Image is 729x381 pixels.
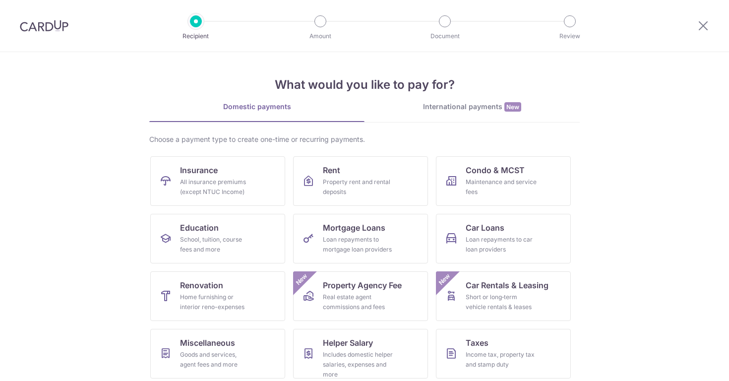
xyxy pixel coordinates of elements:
a: RenovationHome furnishing or interior reno-expenses [150,271,285,321]
span: Miscellaneous [180,337,235,349]
div: Choose a payment type to create one-time or recurring payments. [149,134,580,144]
div: Maintenance and service fees [466,177,537,197]
div: Home furnishing or interior reno-expenses [180,292,251,312]
a: Helper SalaryIncludes domestic helper salaries, expenses and more [293,329,428,379]
p: Amount [284,31,357,41]
p: Review [533,31,607,41]
span: Education [180,222,219,234]
a: MiscellaneousGoods and services, agent fees and more [150,329,285,379]
span: Rent [323,164,340,176]
span: Helper Salary [323,337,373,349]
span: New [294,271,310,288]
h4: What would you like to pay for? [149,76,580,94]
a: InsuranceAll insurance premiums (except NTUC Income) [150,156,285,206]
div: All insurance premiums (except NTUC Income) [180,177,251,197]
span: Car Loans [466,222,504,234]
a: Property Agency FeeReal estate agent commissions and feesNew [293,271,428,321]
div: Goods and services, agent fees and more [180,350,251,370]
p: Document [408,31,482,41]
span: New [504,102,521,112]
div: International payments [364,102,580,112]
a: Car LoansLoan repayments to car loan providers [436,214,571,263]
div: Real estate agent commissions and fees [323,292,394,312]
span: Property Agency Fee [323,279,402,291]
span: New [436,271,453,288]
div: Domestic payments [149,102,364,112]
span: Car Rentals & Leasing [466,279,548,291]
a: TaxesIncome tax, property tax and stamp duty [436,329,571,379]
div: Includes domestic helper salaries, expenses and more [323,350,394,380]
a: RentProperty rent and rental deposits [293,156,428,206]
span: Condo & MCST [466,164,525,176]
a: EducationSchool, tuition, course fees and more [150,214,285,263]
p: Recipient [159,31,233,41]
a: Mortgage LoansLoan repayments to mortgage loan providers [293,214,428,263]
span: Taxes [466,337,488,349]
a: Car Rentals & LeasingShort or long‑term vehicle rentals & leasesNew [436,271,571,321]
div: Loan repayments to mortgage loan providers [323,235,394,254]
div: Short or long‑term vehicle rentals & leases [466,292,537,312]
div: Income tax, property tax and stamp duty [466,350,537,370]
img: CardUp [20,20,68,32]
a: Condo & MCSTMaintenance and service fees [436,156,571,206]
div: Loan repayments to car loan providers [466,235,537,254]
iframe: Opens a widget where you can find more information [665,351,719,376]
span: Insurance [180,164,218,176]
div: School, tuition, course fees and more [180,235,251,254]
span: Renovation [180,279,223,291]
div: Property rent and rental deposits [323,177,394,197]
span: Mortgage Loans [323,222,385,234]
